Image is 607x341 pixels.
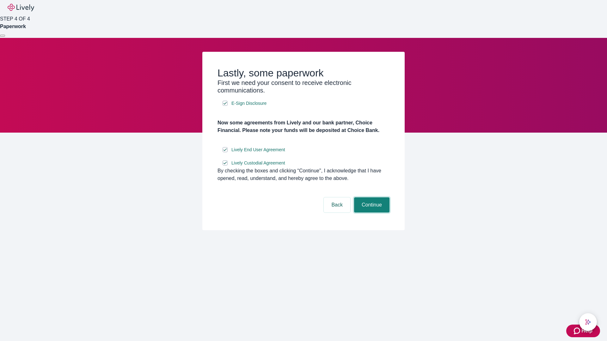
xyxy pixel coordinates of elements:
[581,327,592,335] span: Help
[354,197,389,212] button: Continue
[579,313,597,331] button: chat
[231,147,285,153] span: Lively End User Agreement
[8,4,34,11] img: Lively
[218,119,389,134] h4: Now some agreements from Lively and our bank partner, Choice Financial. Please note your funds wi...
[218,167,389,182] div: By checking the boxes and clicking “Continue", I acknowledge that I have opened, read, understand...
[231,100,267,107] span: E-Sign Disclosure
[218,79,389,94] h3: First we need your consent to receive electronic communications.
[230,159,286,167] a: e-sign disclosure document
[218,67,389,79] h2: Lastly, some paperwork
[574,327,581,335] svg: Zendesk support icon
[230,99,268,107] a: e-sign disclosure document
[585,319,591,325] svg: Lively AI Assistant
[230,146,286,154] a: e-sign disclosure document
[324,197,350,212] button: Back
[566,325,600,337] button: Zendesk support iconHelp
[231,160,285,166] span: Lively Custodial Agreement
